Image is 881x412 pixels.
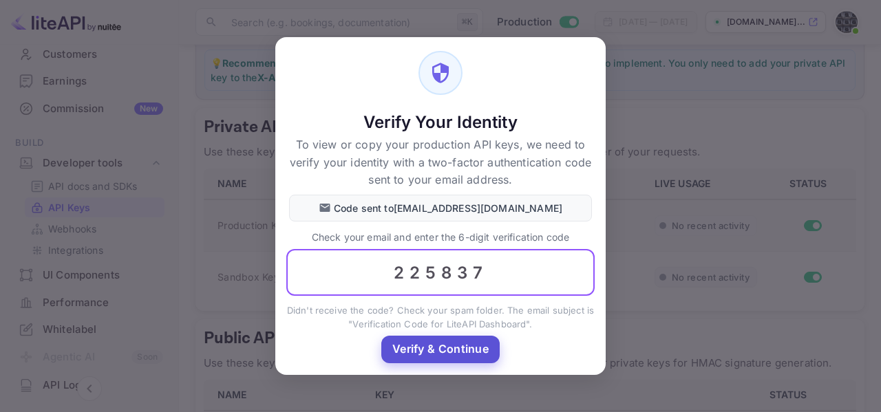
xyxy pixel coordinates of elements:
p: Code sent to [EMAIL_ADDRESS][DOMAIN_NAME] [334,201,562,215]
input: 000000 [286,250,595,296]
h5: Verify Your Identity [289,111,592,133]
button: Verify & Continue [381,336,500,362]
p: To view or copy your production API keys, we need to verify your identity with a two-factor authe... [289,136,592,189]
p: Check your email and enter the 6-digit verification code [286,230,595,244]
p: Didn't receive the code? Check your spam folder. The email subject is "Verification Code for Lite... [286,304,595,331]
